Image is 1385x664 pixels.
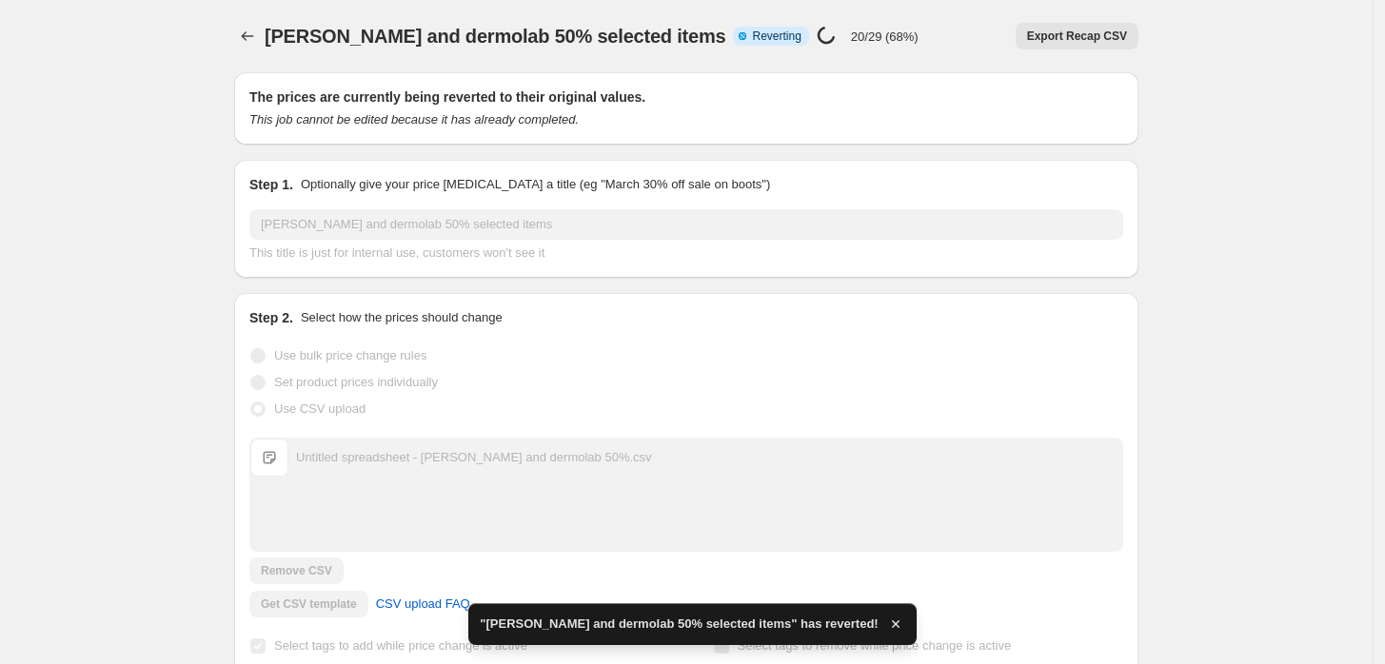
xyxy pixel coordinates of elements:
[249,308,293,327] h2: Step 2.
[274,638,527,653] span: Select tags to add while price change is active
[365,589,482,619] a: CSV upload FAQ
[296,448,652,467] div: Untitled spreadsheet - [PERSON_NAME] and dermolab 50%.csv
[1016,23,1138,49] button: Export Recap CSV
[249,175,293,194] h2: Step 1.
[301,175,770,194] p: Optionally give your price [MEDICAL_DATA] a title (eg "March 30% off sale on boots")
[274,375,438,389] span: Set product prices individually
[249,209,1123,240] input: 30% off holiday sale
[851,29,919,44] p: 20/29 (68%)
[265,26,725,47] span: [PERSON_NAME] and dermolab 50% selected items
[1027,29,1127,44] span: Export Recap CSV
[249,88,1123,107] h2: The prices are currently being reverted to their original values.
[249,245,544,260] span: This title is just for internal use, customers won't see it
[274,401,366,416] span: Use CSV upload
[376,595,470,614] span: CSV upload FAQ
[274,348,426,362] span: Use bulk price change rules
[480,615,878,634] span: "[PERSON_NAME] and dermolab 50% selected items" has reverted!
[752,29,801,44] span: Reverting
[301,308,503,327] p: Select how the prices should change
[234,23,261,49] button: Price change jobs
[249,112,579,127] i: This job cannot be edited because it has already completed.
